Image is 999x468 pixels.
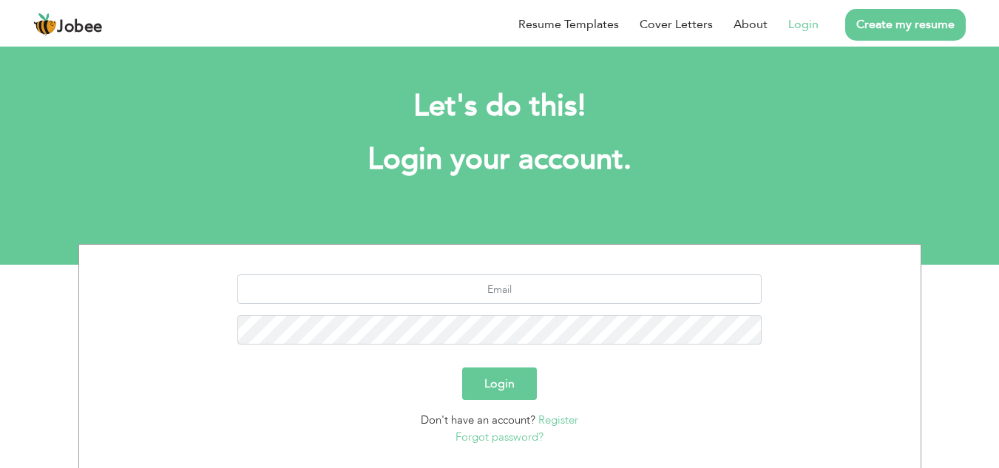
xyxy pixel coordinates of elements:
input: Email [237,274,762,304]
a: Login [788,16,819,33]
h2: Let's do this! [101,87,899,126]
h1: Login your account. [101,140,899,179]
span: Don't have an account? [421,413,535,427]
a: Resume Templates [518,16,619,33]
a: Register [538,413,578,427]
a: Cover Letters [640,16,713,33]
a: Forgot password? [456,430,543,444]
a: Create my resume [845,9,966,41]
img: jobee.io [33,13,57,36]
span: Jobee [57,19,103,35]
a: Jobee [33,13,103,36]
button: Login [462,367,537,400]
a: About [734,16,768,33]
